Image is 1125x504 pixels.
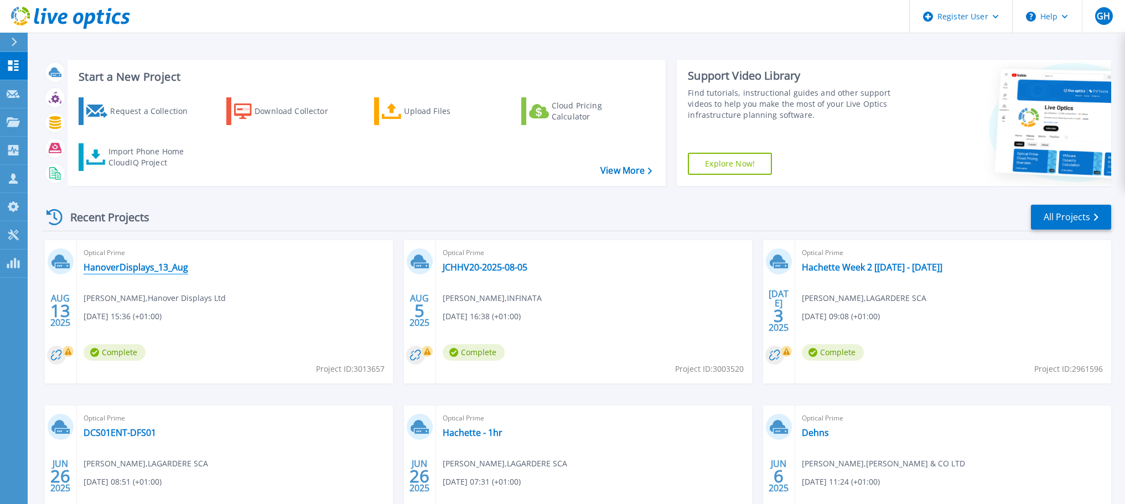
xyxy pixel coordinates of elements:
[110,100,199,122] div: Request a Collection
[768,290,789,331] div: [DATE] 2025
[600,165,652,176] a: View More
[50,471,70,481] span: 26
[404,100,492,122] div: Upload Files
[802,476,880,488] span: [DATE] 11:24 (+01:00)
[84,458,208,470] span: [PERSON_NAME] , LAGARDERE SCA
[84,476,162,488] span: [DATE] 08:51 (+01:00)
[409,471,429,481] span: 26
[443,247,745,259] span: Optical Prime
[84,262,188,273] a: HanoverDisplays_13_Aug
[802,247,1105,259] span: Optical Prime
[414,306,424,315] span: 5
[443,310,521,323] span: [DATE] 16:38 (+01:00)
[255,100,343,122] div: Download Collector
[84,412,386,424] span: Optical Prime
[79,97,202,125] a: Request a Collection
[50,456,71,496] div: JUN 2025
[50,306,70,315] span: 13
[79,71,651,83] h3: Start a New Project
[84,310,162,323] span: [DATE] 15:36 (+01:00)
[443,476,521,488] span: [DATE] 07:31 (+01:00)
[802,292,926,304] span: [PERSON_NAME] , LAGARDERE SCA
[1097,12,1110,20] span: GH
[802,262,942,273] a: Hachette Week 2 [[DATE] - [DATE]]
[443,292,542,304] span: [PERSON_NAME] , INFINATA
[443,412,745,424] span: Optical Prime
[1031,205,1111,230] a: All Projects
[688,87,910,121] div: Find tutorials, instructional guides and other support videos to help you make the most of your L...
[50,290,71,331] div: AUG 2025
[802,458,965,470] span: [PERSON_NAME] , [PERSON_NAME] & CO LTD
[443,458,567,470] span: [PERSON_NAME] , LAGARDERE SCA
[108,146,195,168] div: Import Phone Home CloudIQ Project
[84,427,156,438] a: DCS01ENT-DFS01
[84,344,146,361] span: Complete
[84,292,226,304] span: [PERSON_NAME] , Hanover Displays Ltd
[409,456,430,496] div: JUN 2025
[552,100,640,122] div: Cloud Pricing Calculator
[675,363,744,375] span: Project ID: 3003520
[443,344,505,361] span: Complete
[774,311,784,320] span: 3
[802,412,1105,424] span: Optical Prime
[43,204,164,231] div: Recent Projects
[802,310,880,323] span: [DATE] 09:08 (+01:00)
[84,247,386,259] span: Optical Prime
[688,69,910,83] div: Support Video Library
[768,456,789,496] div: JUN 2025
[409,290,430,331] div: AUG 2025
[443,262,527,273] a: JCHHV20-2025-08-05
[443,427,502,438] a: Hachette - 1hr
[374,97,497,125] a: Upload Files
[802,344,864,361] span: Complete
[802,427,829,438] a: Dehns
[226,97,350,125] a: Download Collector
[1034,363,1103,375] span: Project ID: 2961596
[316,363,385,375] span: Project ID: 3013657
[774,471,784,481] span: 6
[688,153,772,175] a: Explore Now!
[521,97,645,125] a: Cloud Pricing Calculator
